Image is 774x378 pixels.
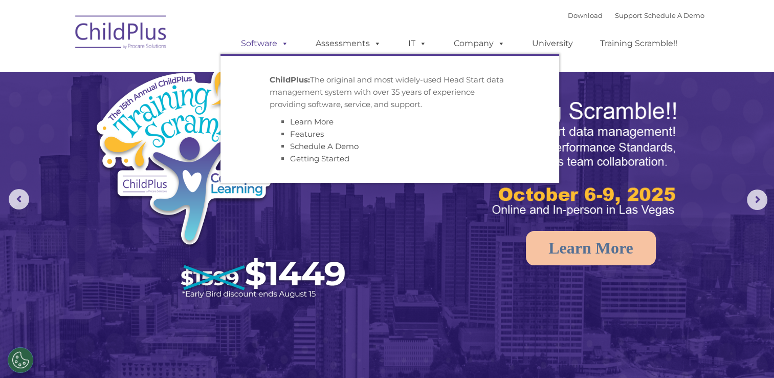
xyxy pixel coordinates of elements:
[270,75,310,85] strong: ChildPlus:
[142,68,173,75] span: Last name
[8,347,33,373] button: Cookies Settings
[70,8,172,59] img: ChildPlus by Procare Solutions
[398,33,437,54] a: IT
[290,129,324,139] a: Features
[568,11,704,19] font: |
[526,231,656,265] a: Learn More
[305,33,391,54] a: Assessments
[644,11,704,19] a: Schedule A Demo
[231,33,299,54] a: Software
[590,33,688,54] a: Training Scramble!!
[615,11,642,19] a: Support
[290,141,359,151] a: Schedule A Demo
[142,110,186,117] span: Phone number
[568,11,603,19] a: Download
[270,74,510,111] p: The original and most widely-used Head Start data management system with over 35 years of experie...
[290,117,334,127] a: Learn More
[522,33,583,54] a: University
[444,33,515,54] a: Company
[290,154,349,163] a: Getting Started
